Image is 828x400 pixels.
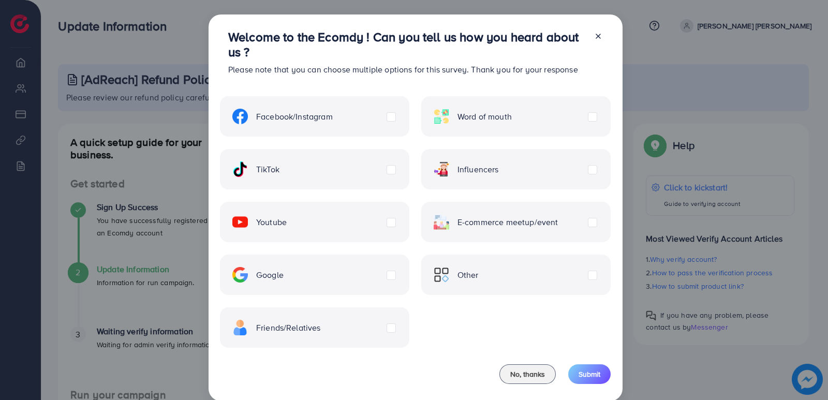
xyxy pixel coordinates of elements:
h3: Welcome to the Ecomdy ! Can you tell us how you heard about us ? [228,29,586,60]
span: Other [457,269,479,281]
img: ic-youtube.715a0ca2.svg [232,214,248,230]
span: Friends/Relatives [256,322,321,334]
img: ic-influencers.a620ad43.svg [434,161,449,177]
span: Submit [579,369,600,379]
span: Youtube [256,216,287,228]
img: ic-freind.8e9a9d08.svg [232,320,248,335]
span: Influencers [457,164,499,175]
img: ic-other.99c3e012.svg [434,267,449,283]
span: TikTok [256,164,279,175]
span: Word of mouth [457,111,512,123]
button: No, thanks [499,364,556,384]
img: ic-word-of-mouth.a439123d.svg [434,109,449,124]
span: Facebook/Instagram [256,111,333,123]
img: ic-tiktok.4b20a09a.svg [232,161,248,177]
img: ic-ecommerce.d1fa3848.svg [434,214,449,230]
span: No, thanks [510,369,545,379]
img: ic-google.5bdd9b68.svg [232,267,248,283]
img: ic-facebook.134605ef.svg [232,109,248,124]
span: Google [256,269,284,281]
span: E-commerce meetup/event [457,216,558,228]
button: Submit [568,364,611,384]
p: Please note that you can choose multiple options for this survey. Thank you for your response [228,63,586,76]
